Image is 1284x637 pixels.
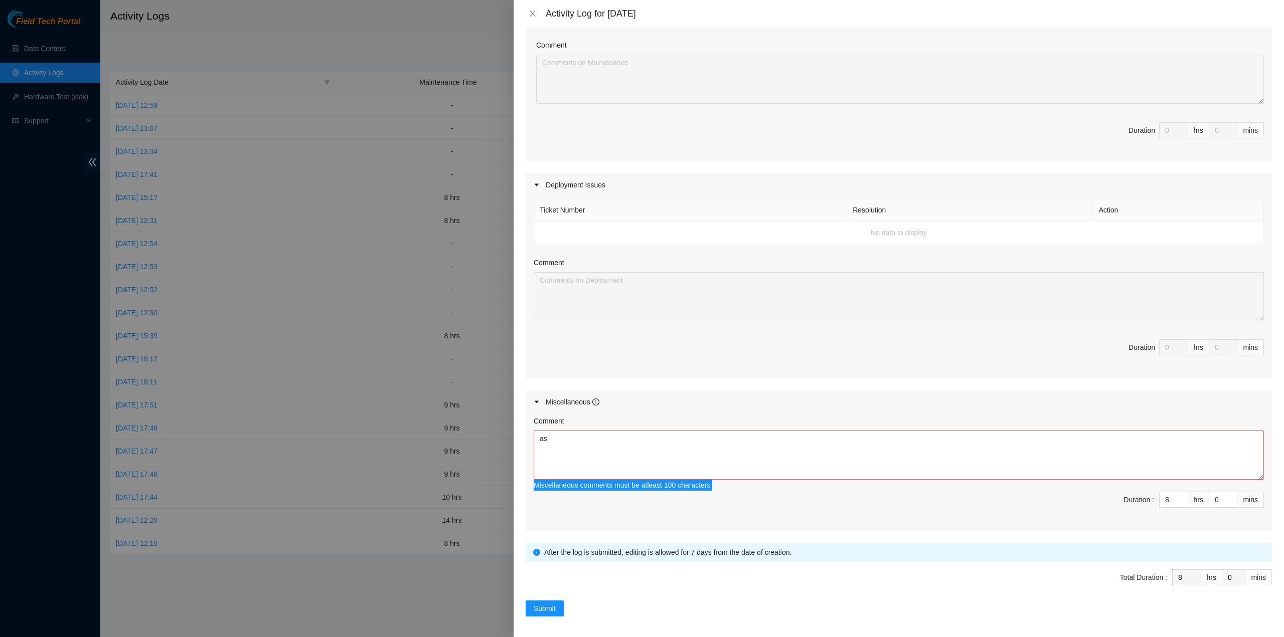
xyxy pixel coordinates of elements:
[534,431,1264,480] textarea: Comment
[1245,569,1272,585] div: mins
[544,547,1264,558] div: After the log is submitted, editing is allowed for 7 days from the date of creation.
[526,9,540,19] button: Close
[526,390,1272,413] div: Miscellaneous info-circle
[1188,492,1209,508] div: hrs
[1129,125,1155,136] div: Duration
[546,8,1272,19] div: Activity Log for [DATE]
[847,199,1093,222] th: Resolution
[534,182,540,188] span: caret-right
[534,603,556,614] span: Submit
[1093,199,1264,222] th: Action
[526,173,1272,196] div: Deployment Issues
[1129,342,1155,353] div: Duration
[1237,339,1264,355] div: mins
[1123,494,1154,505] div: Duration :
[536,55,1264,104] textarea: Comment
[534,399,540,405] span: caret-right
[533,549,540,556] span: info-circle
[1120,572,1167,583] div: Total Duration :
[1188,339,1209,355] div: hrs
[1237,122,1264,138] div: mins
[1201,569,1222,585] div: hrs
[526,600,564,616] button: Submit
[1188,122,1209,138] div: hrs
[534,415,564,427] label: Comment
[592,398,599,405] span: info-circle
[534,257,564,268] label: Comment
[1237,492,1264,508] div: mins
[546,396,599,407] div: Miscellaneous
[534,222,1264,244] td: No data to display
[534,199,847,222] th: Ticket Number
[536,40,567,51] label: Comment
[534,480,1264,491] div: Miscellaneous comments must be atleast 100 characters
[529,10,537,18] span: close
[534,272,1264,321] textarea: Comment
